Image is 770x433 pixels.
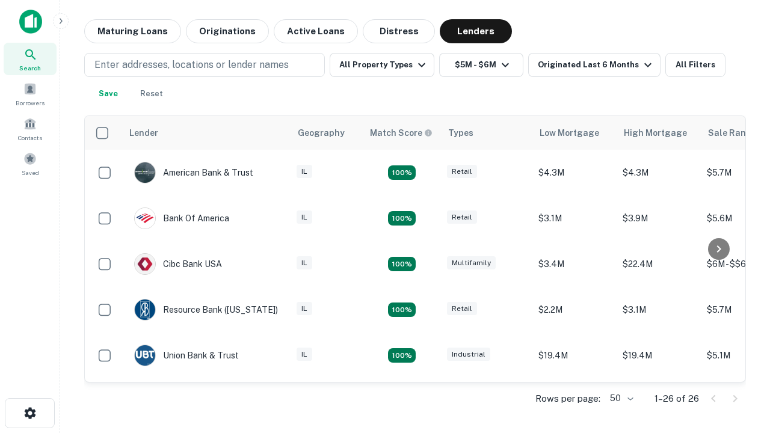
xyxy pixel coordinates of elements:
[4,147,57,180] a: Saved
[532,116,617,150] th: Low Mortgage
[129,126,158,140] div: Lender
[291,116,363,150] th: Geography
[665,53,725,77] button: All Filters
[16,98,45,108] span: Borrowers
[135,162,155,183] img: picture
[538,58,655,72] div: Originated Last 6 Months
[617,333,701,378] td: $19.4M
[4,112,57,145] a: Contacts
[89,82,128,106] button: Save your search to get updates of matches that match your search criteria.
[532,333,617,378] td: $19.4M
[134,299,278,321] div: Resource Bank ([US_STATE])
[19,10,42,34] img: capitalize-icon.png
[134,345,239,366] div: Union Bank & Trust
[605,390,635,407] div: 50
[22,168,39,177] span: Saved
[84,19,181,43] button: Maturing Loans
[532,287,617,333] td: $2.2M
[532,378,617,424] td: $4M
[186,19,269,43] button: Originations
[624,126,687,140] div: High Mortgage
[448,126,473,140] div: Types
[19,63,41,73] span: Search
[617,150,701,195] td: $4.3M
[388,302,416,317] div: Matching Properties: 4, hasApolloMatch: undefined
[654,392,699,406] p: 1–26 of 26
[710,298,770,356] iframe: Chat Widget
[447,256,496,270] div: Multifamily
[447,210,477,224] div: Retail
[4,43,57,75] a: Search
[274,19,358,43] button: Active Loans
[617,241,701,287] td: $22.4M
[135,345,155,366] img: picture
[363,116,441,150] th: Capitalize uses an advanced AI algorithm to match your search with the best lender. The match sco...
[134,253,222,275] div: Cibc Bank USA
[617,287,701,333] td: $3.1M
[617,116,701,150] th: High Mortgage
[135,254,155,274] img: picture
[447,165,477,179] div: Retail
[617,378,701,424] td: $4M
[84,53,325,77] button: Enter addresses, locations or lender names
[617,195,701,241] td: $3.9M
[532,241,617,287] td: $3.4M
[297,165,312,179] div: IL
[439,53,523,77] button: $5M - $6M
[363,19,435,43] button: Distress
[440,19,512,43] button: Lenders
[441,116,532,150] th: Types
[94,58,289,72] p: Enter addresses, locations or lender names
[297,210,312,224] div: IL
[532,150,617,195] td: $4.3M
[135,299,155,320] img: picture
[330,53,434,77] button: All Property Types
[297,256,312,270] div: IL
[132,82,171,106] button: Reset
[370,126,430,140] h6: Match Score
[535,392,600,406] p: Rows per page:
[135,208,155,229] img: picture
[447,348,490,361] div: Industrial
[388,211,416,226] div: Matching Properties: 4, hasApolloMatch: undefined
[298,126,345,140] div: Geography
[528,53,661,77] button: Originated Last 6 Months
[122,116,291,150] th: Lender
[297,348,312,361] div: IL
[388,348,416,363] div: Matching Properties: 4, hasApolloMatch: undefined
[4,78,57,110] a: Borrowers
[134,162,253,183] div: American Bank & Trust
[532,195,617,241] td: $3.1M
[388,257,416,271] div: Matching Properties: 4, hasApolloMatch: undefined
[540,126,599,140] div: Low Mortgage
[297,302,312,316] div: IL
[388,165,416,180] div: Matching Properties: 7, hasApolloMatch: undefined
[134,207,229,229] div: Bank Of America
[370,126,433,140] div: Capitalize uses an advanced AI algorithm to match your search with the best lender. The match sco...
[18,133,42,143] span: Contacts
[447,302,477,316] div: Retail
